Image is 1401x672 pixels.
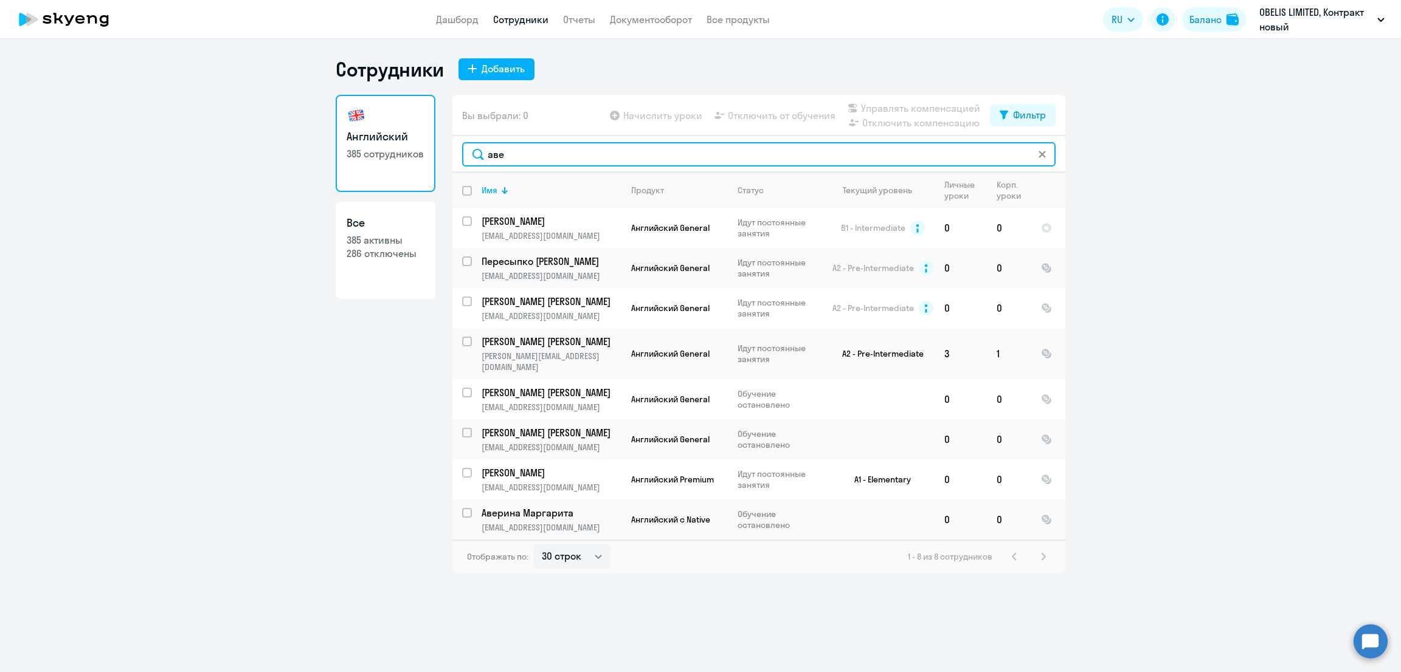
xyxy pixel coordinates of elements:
[482,426,619,439] p: [PERSON_NAME] [PERSON_NAME]
[1182,7,1246,32] button: Балансbalance
[944,179,975,201] div: Личные уроки
[631,262,710,273] span: Английский General
[482,295,621,308] a: [PERSON_NAME] [PERSON_NAME]
[738,297,821,319] p: Идут постоянные занятия
[482,506,619,519] p: Аверина Маргарита
[631,185,727,196] div: Продукт
[482,482,621,493] p: [EMAIL_ADDRESS][DOMAIN_NAME]
[1226,13,1239,26] img: balance
[610,13,692,26] a: Документооборот
[738,509,821,530] p: Обучение остановлено
[990,105,1056,126] button: Фильтр
[935,208,987,248] td: 0
[347,106,366,125] img: english
[482,386,619,399] p: [PERSON_NAME] [PERSON_NAME]
[467,551,528,562] span: Отображать по:
[482,295,619,308] p: [PERSON_NAME] [PERSON_NAME]
[482,310,621,321] p: [EMAIL_ADDRESS][DOMAIN_NAME]
[987,208,1031,248] td: 0
[482,386,621,399] a: [PERSON_NAME] [PERSON_NAME]
[631,185,664,196] div: Продукт
[462,108,528,123] span: Вы выбрали: 0
[347,247,424,260] p: 286 отключены
[482,351,621,372] p: [PERSON_NAME][EMAIL_ADDRESS][DOMAIN_NAME]
[347,147,424,160] p: 385 сотрудников
[987,248,1031,288] td: 0
[482,466,621,479] a: [PERSON_NAME]
[482,522,621,533] p: [EMAIL_ADDRESS][DOMAIN_NAME]
[987,379,1031,419] td: 0
[482,402,621,413] p: [EMAIL_ADDRESS][DOMAIN_NAME]
[935,379,987,419] td: 0
[987,499,1031,540] td: 0
[738,428,821,450] p: Обучение остановлено
[462,142,1056,166] input: Поиск по имени, email, продукту или статусу
[843,185,912,196] div: Текущий уровень
[935,248,987,288] td: 0
[493,13,548,26] a: Сотрудники
[935,419,987,459] td: 0
[347,215,424,231] h3: Все
[832,303,914,314] span: A2 - Pre-Intermediate
[1103,7,1143,32] button: RU
[738,185,764,196] div: Статус
[482,214,619,228] p: [PERSON_NAME]
[482,270,621,281] p: [EMAIL_ADDRESS][DOMAIN_NAME]
[1013,108,1046,122] div: Фильтр
[908,551,992,562] span: 1 - 8 из 8 сотрудников
[482,506,621,519] a: Аверина Маргарита
[563,13,595,26] a: Отчеты
[482,335,619,348] p: [PERSON_NAME] [PERSON_NAME]
[738,257,821,279] p: Идут постоянные занятия
[987,459,1031,499] td: 0
[482,426,621,439] a: [PERSON_NAME] [PERSON_NAME]
[738,343,821,365] p: Идут постоянные занятия
[738,468,821,490] p: Идут постоянные занятия
[738,217,821,239] p: Идут постоянные занятия
[436,13,479,26] a: Дашборд
[935,328,987,379] td: 3
[482,230,621,241] p: [EMAIL_ADDRESS][DOMAIN_NAME]
[987,328,1031,379] td: 1
[707,13,770,26] a: Все продукты
[935,459,987,499] td: 0
[987,288,1031,328] td: 0
[822,328,935,379] td: A2 - Pre-Intermediate
[336,95,435,192] a: Английский385 сотрудников
[458,58,534,80] button: Добавить
[631,303,710,314] span: Английский General
[1112,12,1123,27] span: RU
[631,434,710,445] span: Английский General
[997,179,1021,201] div: Корп. уроки
[482,255,621,268] a: Пересыпко [PERSON_NAME]
[832,262,914,273] span: A2 - Pre-Intermediate
[336,202,435,299] a: Все385 активны286 отключены
[482,466,619,479] p: [PERSON_NAME]
[482,185,621,196] div: Имя
[631,474,714,485] span: Английский Premium
[347,233,424,247] p: 385 активны
[738,185,821,196] div: Статус
[482,61,525,76] div: Добавить
[831,185,934,196] div: Текущий уровень
[1189,12,1222,27] div: Баланс
[738,388,821,410] p: Обучение остановлено
[935,499,987,540] td: 0
[822,459,935,499] td: A1 - Elementary
[997,179,1031,201] div: Корп. уроки
[482,214,621,228] a: [PERSON_NAME]
[631,394,710,405] span: Английский General
[336,57,444,81] h1: Сотрудники
[631,222,710,233] span: Английский General
[631,514,710,525] span: Английский с Native
[987,419,1031,459] td: 0
[482,335,621,348] a: [PERSON_NAME] [PERSON_NAME]
[347,129,424,145] h3: Английский
[944,179,986,201] div: Личные уроки
[1259,5,1372,34] p: OBELIS LIMITED, Контракт новый
[482,255,619,268] p: Пересыпко [PERSON_NAME]
[1253,5,1391,34] button: OBELIS LIMITED, Контракт новый
[482,185,497,196] div: Имя
[631,348,710,359] span: Английский General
